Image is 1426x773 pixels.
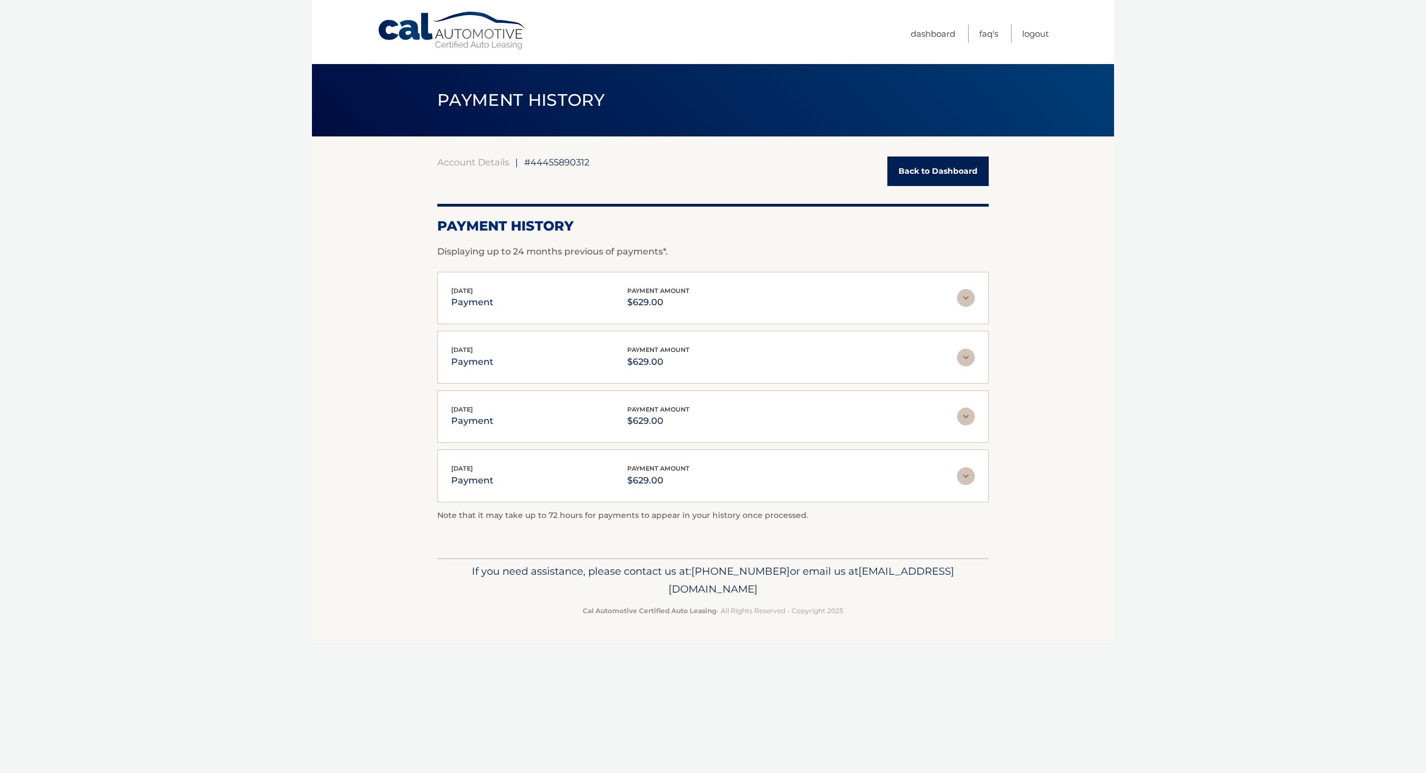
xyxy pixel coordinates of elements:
[627,295,690,310] p: $629.00
[451,346,473,354] span: [DATE]
[451,473,494,488] p: payment
[979,25,998,43] a: FAQ's
[957,349,975,366] img: accordion-rest.svg
[445,605,981,617] p: - All Rights Reserved - Copyright 2025
[377,11,528,51] a: Cal Automotive
[957,408,975,425] img: accordion-rest.svg
[524,156,589,168] span: #44455890312
[451,413,494,429] p: payment
[437,509,989,522] p: Note that it may take up to 72 hours for payments to appear in your history once processed.
[437,245,989,258] p: Displaying up to 24 months previous of payments*.
[583,606,716,615] strong: Cal Automotive Certified Auto Leasing
[451,354,494,370] p: payment
[691,565,790,578] span: [PHONE_NUMBER]
[627,354,690,370] p: $629.00
[957,467,975,485] img: accordion-rest.svg
[627,413,690,429] p: $629.00
[627,464,690,472] span: payment amount
[451,295,494,310] p: payment
[627,405,690,413] span: payment amount
[1022,25,1049,43] a: Logout
[437,156,509,168] a: Account Details
[515,156,518,168] span: |
[887,156,989,186] a: Back to Dashboard
[437,218,989,234] h2: Payment History
[627,287,690,295] span: payment amount
[445,562,981,598] p: If you need assistance, please contact us at: or email us at
[627,346,690,354] span: payment amount
[627,473,690,488] p: $629.00
[437,90,605,110] span: PAYMENT HISTORY
[451,405,473,413] span: [DATE]
[451,287,473,295] span: [DATE]
[911,25,955,43] a: Dashboard
[957,289,975,307] img: accordion-rest.svg
[451,464,473,472] span: [DATE]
